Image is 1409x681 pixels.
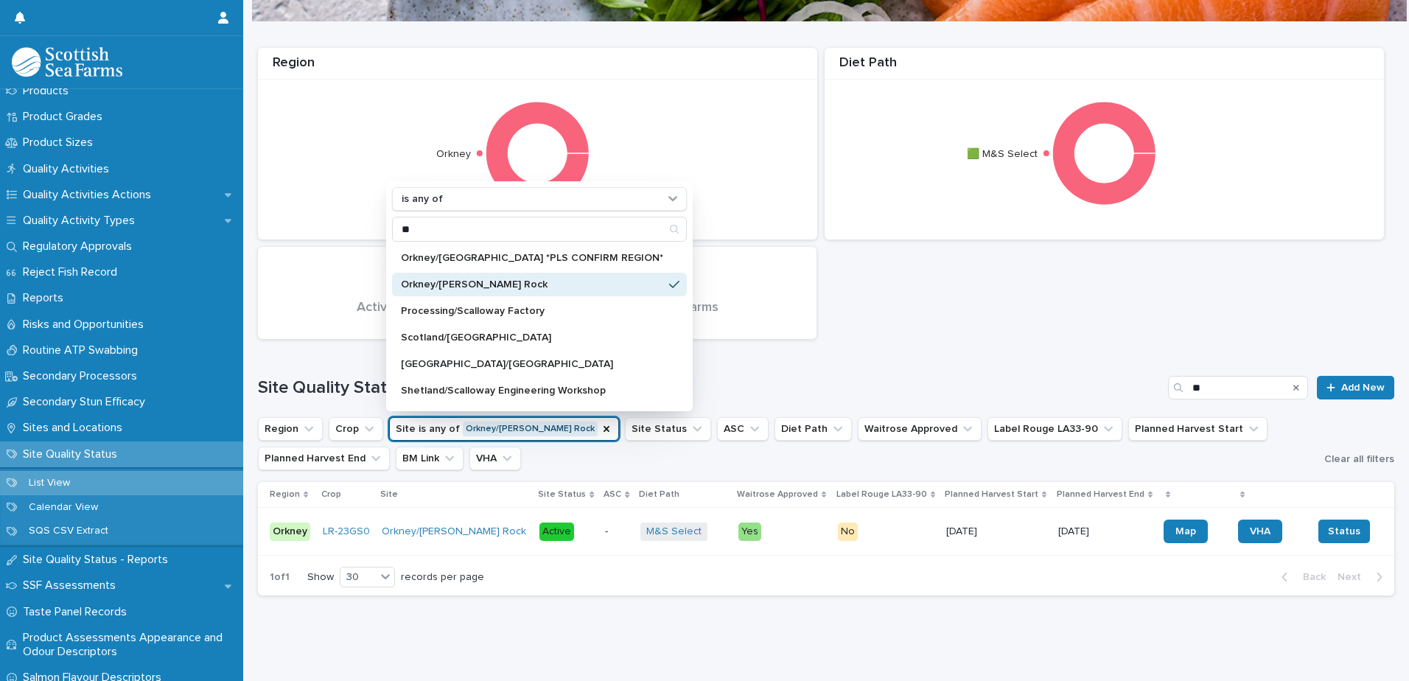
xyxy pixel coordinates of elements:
[1164,520,1208,543] a: Map
[270,486,300,503] p: Region
[1270,570,1332,584] button: Back
[737,486,818,503] p: Waitrose Approved
[380,486,398,503] p: Site
[396,447,464,470] button: BM Link
[17,553,180,567] p: Site Quality Status - Reports
[401,571,484,584] p: records per page
[717,417,769,441] button: ASC
[469,447,521,470] button: VHA
[17,214,147,228] p: Quality Activity Types
[17,291,75,305] p: Reports
[307,571,334,584] p: Show
[402,193,443,206] p: is any of
[12,47,122,77] img: mMrefqRFQpe26GRNOUkG
[321,486,341,503] p: Crop
[258,55,817,80] div: Region
[1175,526,1196,537] span: Map
[17,265,129,279] p: Reject Fish Record
[258,377,1162,399] h1: Site Quality Status
[401,306,663,316] p: Processing/Scalloway Factory
[1057,486,1144,503] p: Planned Harvest End
[437,149,472,159] text: Orkney
[401,279,663,290] p: Orkney/[PERSON_NAME] Rock
[17,136,105,150] p: Product Sizes
[1238,520,1282,543] a: VHA
[1317,376,1394,399] a: Add New
[946,525,1046,538] p: [DATE]
[401,385,663,396] p: Shetland/Scalloway Engineering Workshop
[270,523,310,541] div: Orkney
[1328,524,1360,539] span: Status
[625,417,711,441] button: Site Status
[1168,376,1308,399] input: Search
[17,84,80,98] p: Products
[825,55,1384,80] div: Diet Path
[1341,383,1385,393] span: Add New
[858,417,982,441] button: Waitrose Approved
[401,332,663,343] p: Scotland/[GEOGRAPHIC_DATA]
[17,240,144,254] p: Regulatory Approvals
[968,147,1038,160] text: 🟩 M&S Select
[836,486,927,503] p: Label Rouge LA33-90
[945,486,1038,503] p: Planned Harvest Start
[1338,572,1370,582] span: Next
[401,359,663,369] p: [GEOGRAPHIC_DATA]/[GEOGRAPHIC_DATA]
[17,421,134,435] p: Sites and Locations
[17,525,120,537] p: SQS CSV Extract
[258,508,1394,556] tr: OrkneyLR-23GS0 Orkney/[PERSON_NAME] Rock Active-M&S Select YesNo[DATE][DATE]MapVHAStatus
[17,501,110,514] p: Calendar View
[382,525,526,538] a: Orkney/[PERSON_NAME] Rock
[283,261,508,298] div: 1
[17,477,82,489] p: List View
[340,570,376,585] div: 30
[258,447,390,470] button: Planned Harvest End
[17,631,243,659] p: Product Assessments Appearance and Odour Descriptors
[538,486,586,503] p: Site Status
[639,486,679,503] p: Diet Path
[17,162,121,176] p: Quality Activities
[17,447,129,461] p: Site Quality Status
[17,110,114,124] p: Product Grades
[17,605,139,619] p: Taste Panel Records
[604,486,621,503] p: ASC
[17,395,157,409] p: Secondary Stun Efficacy
[17,343,150,357] p: Routine ATP Swabbing
[283,300,508,331] div: Active Farms
[1128,417,1268,441] button: Planned Harvest Start
[1058,525,1153,538] p: [DATE]
[539,523,574,541] div: Active
[323,525,370,538] a: LR-23GS0
[329,417,383,441] button: Crop
[1318,520,1370,543] button: Status
[17,188,163,202] p: Quality Activities Actions
[393,217,686,241] input: Search
[17,318,155,332] p: Risks and Opportunities
[738,523,761,541] div: Yes
[1250,526,1270,537] span: VHA
[987,417,1122,441] button: Label Rouge LA33-90
[605,525,629,538] p: -
[1294,572,1326,582] span: Back
[401,253,663,263] p: Orkney/[GEOGRAPHIC_DATA] *PLS CONFIRM REGION*
[1318,448,1394,470] button: Clear all filters
[17,369,149,383] p: Secondary Processors
[1332,570,1394,584] button: Next
[838,523,858,541] div: No
[17,579,127,593] p: SSF Assessments
[1324,454,1394,464] span: Clear all filters
[646,525,702,538] a: M&S Select
[258,417,323,441] button: Region
[258,559,301,596] p: 1 of 1
[392,217,687,242] div: Search
[775,417,852,441] button: Diet Path
[389,417,619,441] button: Site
